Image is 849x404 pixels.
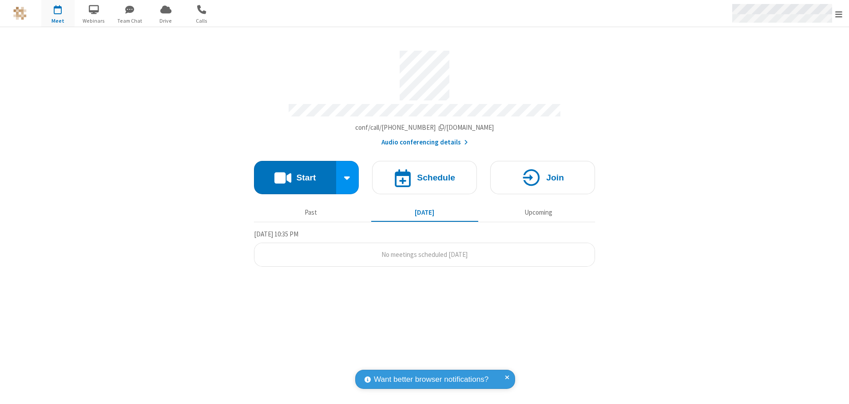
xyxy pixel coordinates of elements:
[113,17,147,25] span: Team Chat
[254,44,595,148] section: Account details
[77,17,111,25] span: Webinars
[485,204,592,221] button: Upcoming
[254,230,298,238] span: [DATE] 10:35 PM
[355,123,494,133] button: Copy my meeting room linkCopy my meeting room link
[371,204,478,221] button: [DATE]
[296,173,316,182] h4: Start
[372,161,477,194] button: Schedule
[254,229,595,267] section: Today's Meetings
[185,17,218,25] span: Calls
[381,137,468,148] button: Audio conferencing details
[336,161,359,194] div: Start conference options
[546,173,564,182] h4: Join
[381,250,468,259] span: No meetings scheduled [DATE]
[41,17,75,25] span: Meet
[13,7,27,20] img: QA Selenium DO NOT DELETE OR CHANGE
[149,17,182,25] span: Drive
[374,374,488,385] span: Want better browser notifications?
[254,161,336,194] button: Start
[490,161,595,194] button: Join
[417,173,455,182] h4: Schedule
[258,204,365,221] button: Past
[355,123,494,132] span: Copy my meeting room link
